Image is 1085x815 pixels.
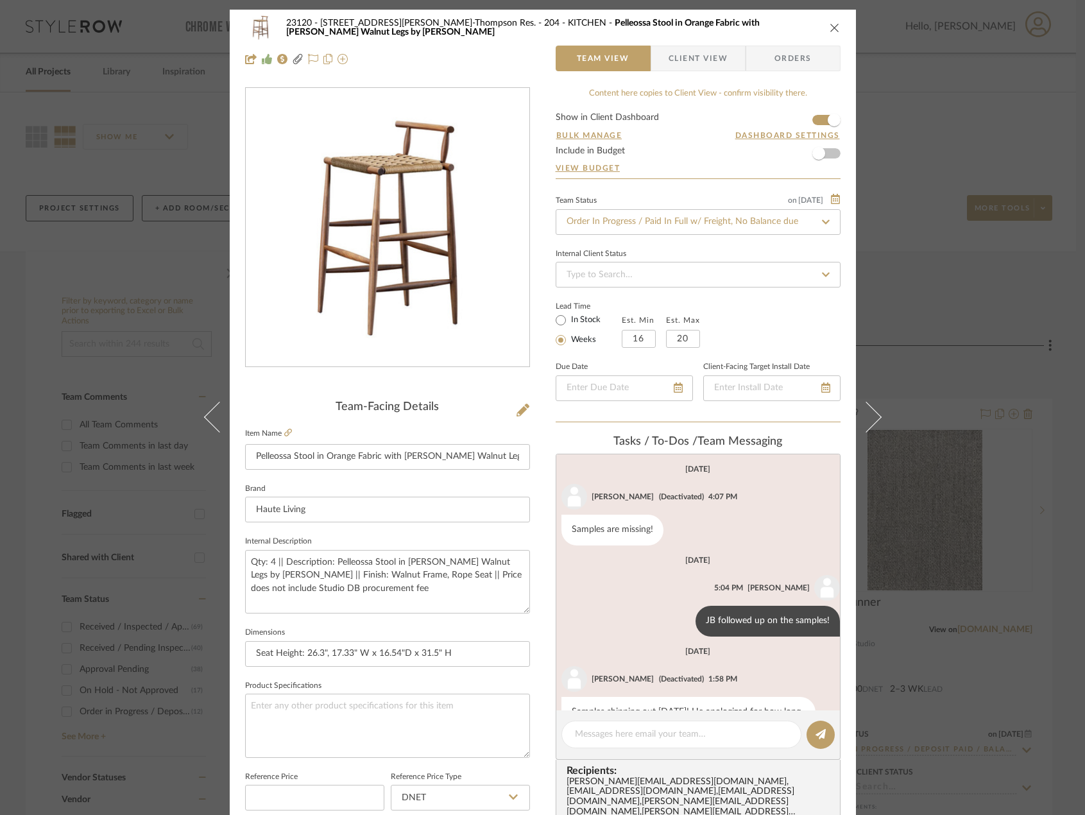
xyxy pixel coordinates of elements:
img: 743bc8a2-cbc1-4d64-aa2c-cbd591270fc0_436x436.jpg [246,117,529,339]
div: (Deactivated) [659,491,704,502]
input: Enter the dimensions of this item [245,641,530,667]
label: Internal Description [245,538,312,545]
span: Orders [760,46,826,71]
img: 743bc8a2-cbc1-4d64-aa2c-cbd591270fc0_48x40.jpg [245,15,276,40]
label: Item Name [245,428,292,439]
div: [DATE] [685,647,710,656]
div: (Deactivated) [659,673,704,685]
div: [PERSON_NAME] [748,582,810,594]
label: Dimensions [245,630,285,636]
div: Samples shipping out [DATE]! He apologized for how long it has taken them ! [561,697,816,738]
input: Type to Search… [556,209,841,235]
label: Lead Time [556,300,622,312]
label: Brand [245,486,266,492]
input: Enter Item Name [245,444,530,470]
img: user_avatar.png [561,666,587,692]
img: user_avatar.png [814,575,840,601]
label: Client-Facing Target Install Date [703,364,810,370]
span: 23120 - [STREET_ADDRESS][PERSON_NAME]-Thompson Res. [286,19,544,28]
input: Type to Search… [556,262,841,287]
label: Weeks [568,334,596,346]
button: close [829,22,841,33]
button: Dashboard Settings [735,130,841,141]
label: Est. Max [666,316,700,325]
span: Team View [577,46,629,71]
span: Client View [669,46,728,71]
div: 0 [246,117,529,339]
img: user_avatar.png [561,484,587,510]
div: 1:58 PM [708,673,737,685]
label: Product Specifications [245,683,321,689]
mat-radio-group: Select item type [556,312,622,348]
div: Internal Client Status [556,251,626,257]
button: Bulk Manage [556,130,623,141]
a: View Budget [556,163,841,173]
div: Team Status [556,198,597,204]
span: Recipients: [567,765,835,776]
div: Team-Facing Details [245,400,530,415]
span: on [788,196,797,204]
span: [DATE] [797,196,824,205]
label: Reference Price Type [391,774,461,780]
div: 4:07 PM [708,491,737,502]
div: 5:04 PM [714,582,743,594]
label: Reference Price [245,774,298,780]
div: JB followed up on the samples! [696,606,840,637]
div: Samples are missing! [561,515,663,545]
div: [DATE] [685,465,710,474]
div: Content here copies to Client View - confirm visibility there. [556,87,841,100]
div: team Messaging [556,435,841,449]
div: [PERSON_NAME] [592,673,654,685]
label: In Stock [568,314,601,326]
label: Due Date [556,364,588,370]
span: 204 - KITCHEN [544,19,615,28]
div: [PERSON_NAME] [592,491,654,502]
input: Enter Due Date [556,375,693,401]
input: Enter Brand [245,497,530,522]
div: [DATE] [685,556,710,565]
label: Est. Min [622,316,654,325]
span: Pelleossa Stool in Orange Fabric with [PERSON_NAME] Walnut Legs by [PERSON_NAME] [286,19,760,37]
span: Tasks / To-Dos / [613,436,697,447]
input: Enter Install Date [703,375,841,401]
